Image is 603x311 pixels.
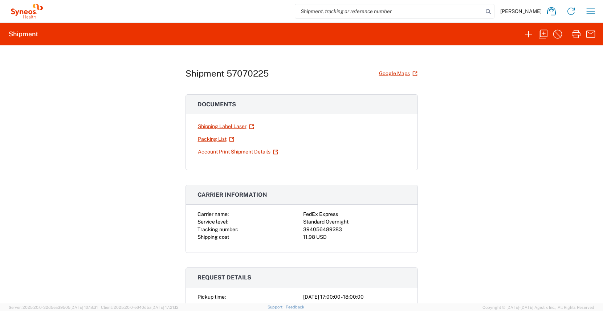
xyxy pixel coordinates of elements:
a: Support [268,305,286,309]
a: Account Print Shipment Details [197,146,278,158]
a: Shipping Label Laser [197,120,254,133]
span: [PERSON_NAME] [500,8,542,15]
span: Tracking number: [197,226,238,232]
div: 394056489283 [303,226,406,233]
h1: Shipment 57070225 [186,68,269,79]
div: [DATE] 17:00:00 - 18:00:00 [303,293,406,301]
a: Google Maps [379,67,418,80]
span: Shipping cost [197,234,229,240]
div: Standard Overnight [303,218,406,226]
span: [DATE] 17:21:12 [151,305,179,310]
div: FedEx Express [303,210,406,218]
input: Shipment, tracking or reference number [295,4,483,18]
h2: Shipment [9,30,38,38]
span: Pickup time: [197,294,226,300]
span: Server: 2025.20.0-32d5ea39505 [9,305,98,310]
span: Copyright © [DATE]-[DATE] Agistix Inc., All Rights Reserved [482,304,594,311]
a: Packing List [197,133,235,146]
span: Documents [197,101,236,108]
a: Feedback [286,305,304,309]
span: Request details [197,274,251,281]
span: Carrier information [197,191,267,198]
span: [DATE] 10:18:31 [70,305,98,310]
span: Service level: [197,219,228,225]
span: Carrier name: [197,211,229,217]
span: Client: 2025.20.0-e640dba [101,305,179,310]
div: 11.98 USD [303,233,406,241]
